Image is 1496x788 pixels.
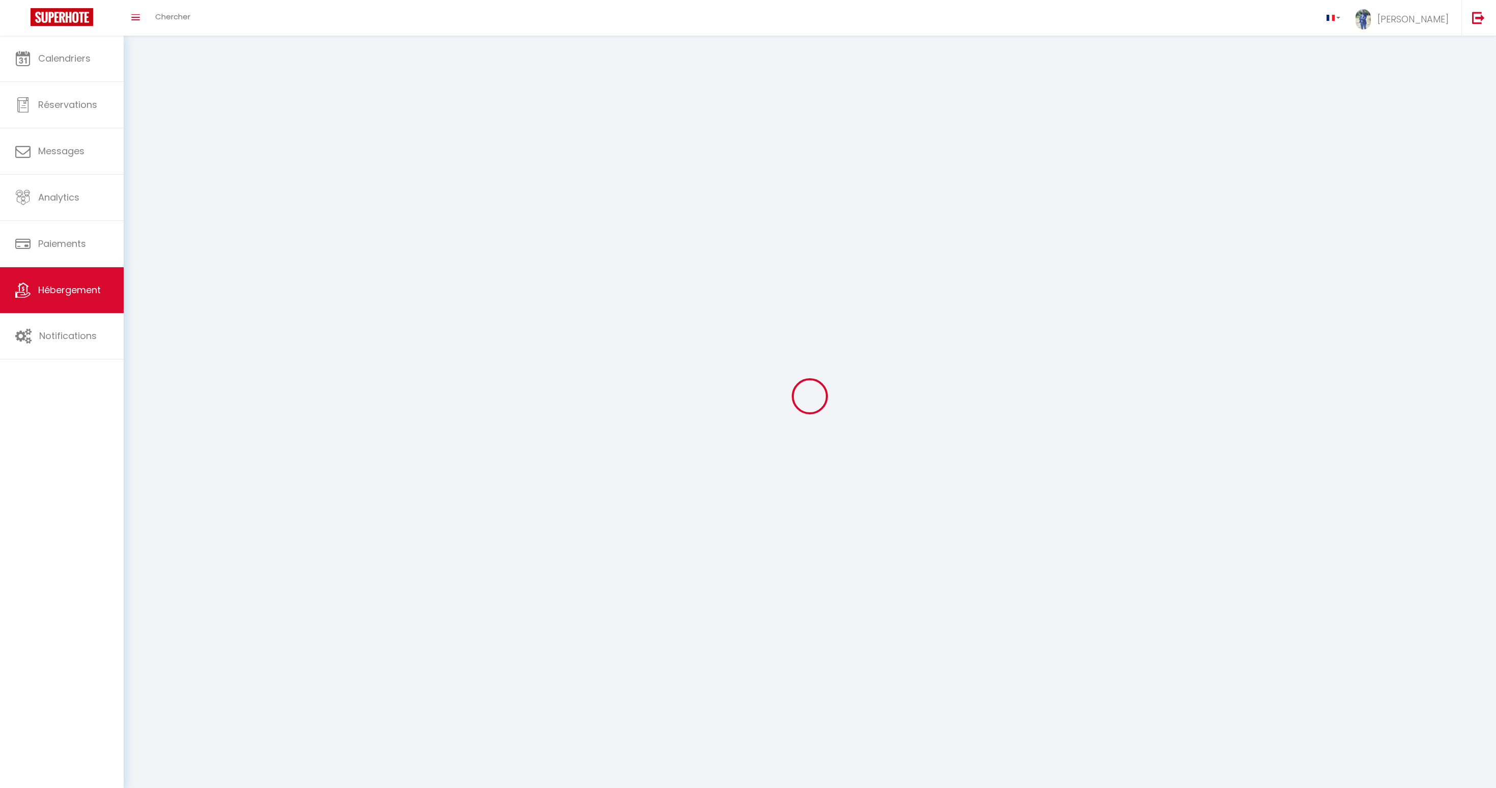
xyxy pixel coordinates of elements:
span: Calendriers [38,52,91,65]
img: logout [1472,11,1485,24]
span: Notifications [39,329,97,342]
img: ... [1356,9,1371,30]
span: Analytics [38,191,79,204]
span: [PERSON_NAME] [1377,13,1449,25]
span: Chercher [155,11,190,22]
button: Ouvrir le widget de chat LiveChat [8,4,39,35]
img: Super Booking [31,8,93,26]
span: Hébergement [38,284,101,296]
span: Paiements [38,237,86,250]
span: Réservations [38,98,97,111]
span: Messages [38,145,84,157]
